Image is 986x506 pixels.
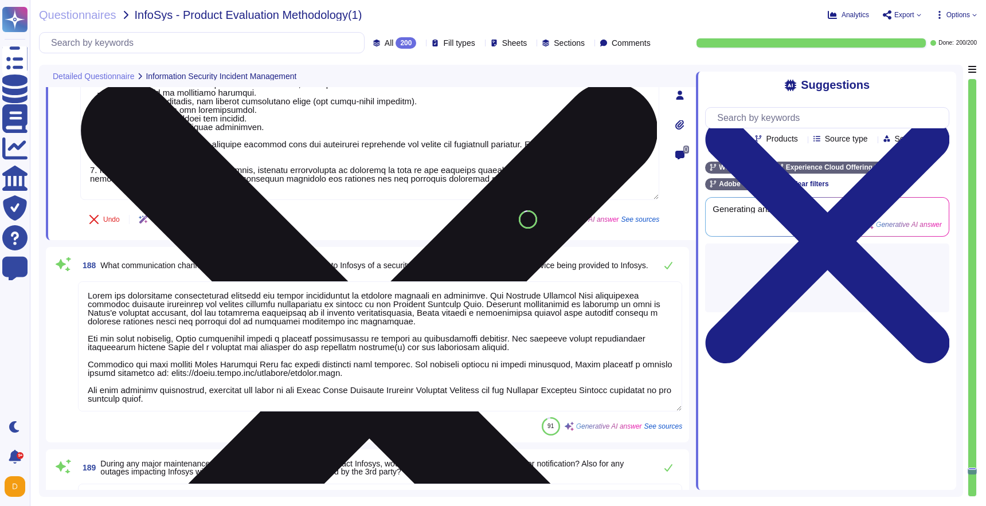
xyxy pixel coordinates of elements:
span: Comments [612,39,651,47]
span: Detailed Questionnaire [53,72,134,80]
span: 200 / 200 [956,40,977,46]
span: Done: [938,40,954,46]
textarea: Lorem ips dolorsitame consecteturad elitsedd eiu tempor incididuntut la etdolore magnaali en admi... [78,281,682,411]
span: Sheets [502,39,527,47]
img: user [5,476,25,497]
span: 189 [78,464,96,472]
span: 188 [78,261,96,269]
span: Information Security Incident Management [146,72,296,80]
span: 91 [547,423,554,429]
div: 200 [396,37,416,49]
span: Sections [554,39,585,47]
div: 9+ [17,452,24,459]
button: Analytics [828,10,869,19]
input: Search by keywords [711,108,949,128]
span: Analytics [842,11,869,18]
span: InfoSys - Product Evaluation Methodology(1) [135,9,362,21]
input: Search by keywords [45,33,364,53]
span: 91 [525,216,531,222]
span: Questionnaires [39,9,116,21]
span: See sources [644,423,683,430]
span: Export [894,11,914,18]
span: Options [946,11,970,18]
span: 0 [683,146,690,154]
span: Fill types [443,39,475,47]
span: All [385,39,394,47]
button: user [2,474,33,499]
